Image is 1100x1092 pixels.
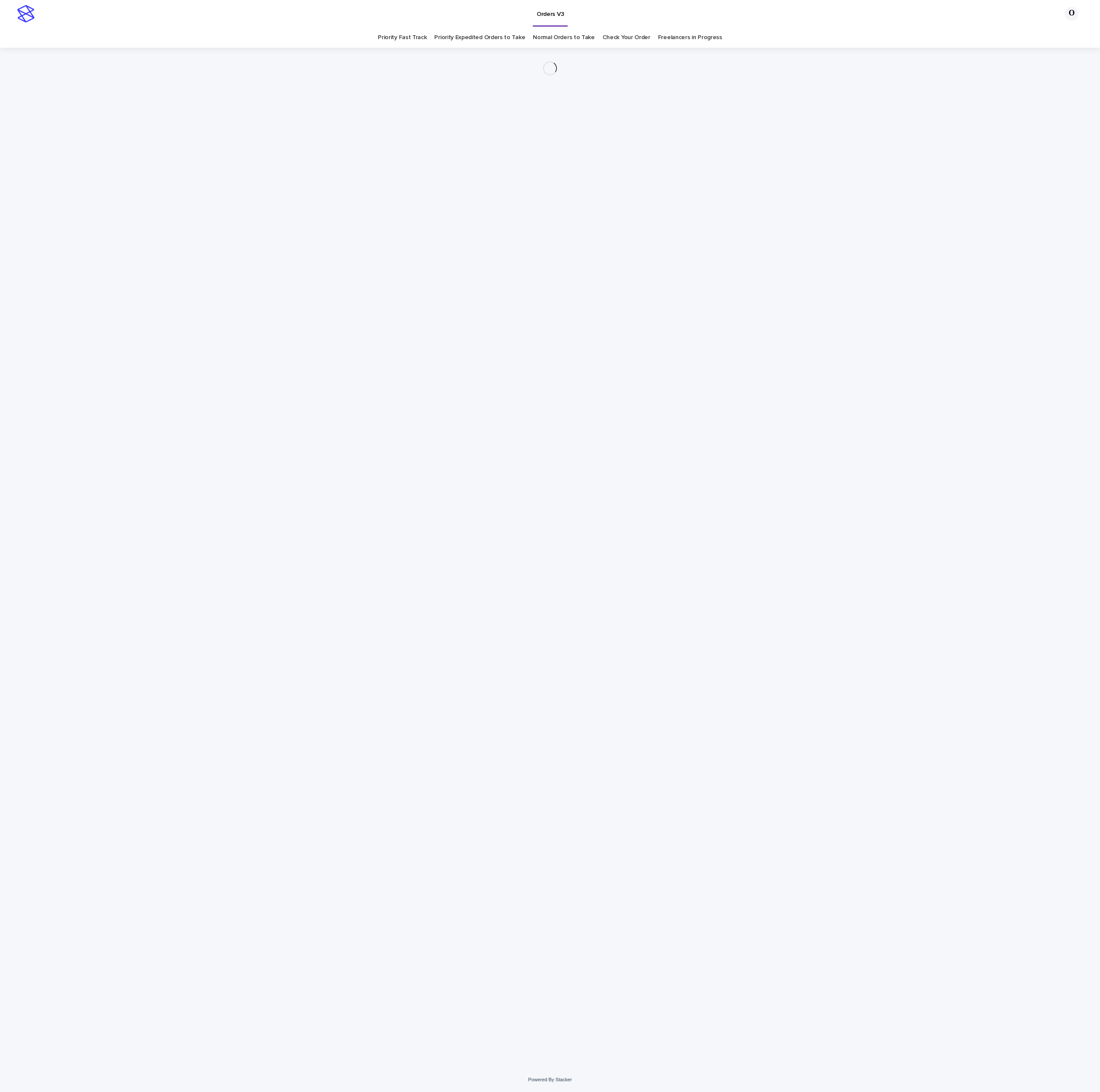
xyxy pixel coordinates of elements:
a: Normal Orders to Take [533,28,595,48]
a: Priority Fast Track [378,28,426,48]
div: О [1065,7,1078,21]
a: Priority Expedited Orders to Take [434,28,525,48]
img: stacker-logo-s-only.png [17,5,34,22]
a: Freelancers in Progress [658,28,722,48]
a: Check Your Order [603,28,650,48]
a: Powered By Stacker [528,1077,572,1082]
